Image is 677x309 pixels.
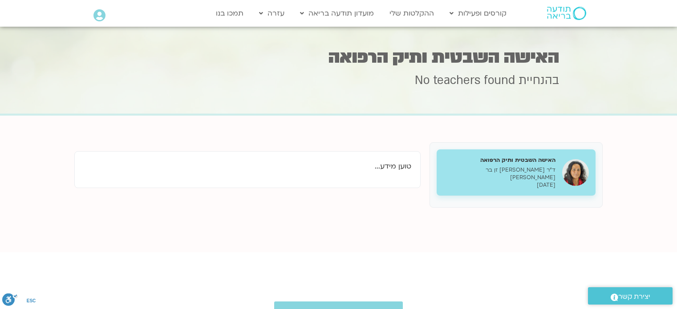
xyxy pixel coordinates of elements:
[445,5,511,22] a: קורסים ופעילות
[211,5,248,22] a: תמכו בנו
[84,161,411,173] p: טוען מידע...
[443,156,555,164] h5: האישה השבטית ותיק הרפואה
[618,291,650,303] span: יצירת קשר
[519,72,559,88] span: בהנחיית
[255,5,289,22] a: עזרה
[588,287,673,305] a: יצירת קשר
[118,48,559,66] h1: האישה השבטית ותיק הרפואה
[547,7,586,20] img: תודעה בריאה
[385,5,438,22] a: ההקלטות שלי
[443,181,555,189] p: [DATE]
[562,159,589,186] img: האישה השבטית ותיק הרפואה
[296,5,378,22] a: מועדון תודעה בריאה
[443,166,555,181] p: ד״ר [PERSON_NAME] זן בר [PERSON_NAME]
